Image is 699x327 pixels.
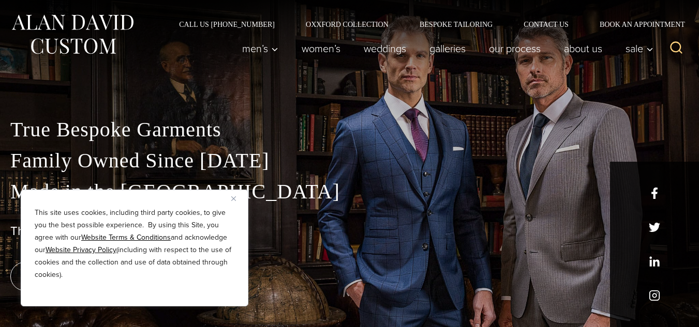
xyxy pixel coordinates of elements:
a: Book an Appointment [584,21,689,28]
a: book an appointment [10,262,155,291]
img: Alan David Custom [10,11,135,57]
a: Galleries [418,38,478,59]
a: Bespoke Tailoring [404,21,508,28]
a: Oxxford Collection [290,21,404,28]
img: Close [231,196,236,201]
span: Sale [626,43,653,54]
a: About Us [553,38,614,59]
a: Women’s [290,38,352,59]
span: Men’s [242,43,278,54]
nav: Primary Navigation [231,38,659,59]
a: weddings [352,38,418,59]
button: Close [231,192,244,205]
a: Call Us [PHONE_NUMBER] [163,21,290,28]
a: Website Privacy Policy [46,244,116,255]
button: View Search Form [664,36,689,61]
a: Website Terms & Conditions [81,232,171,243]
h1: The Best Custom Suits NYC Has to Offer [10,224,689,239]
a: Our Process [478,38,553,59]
p: True Bespoke Garments Family Owned Since [DATE] Made in the [GEOGRAPHIC_DATA] [10,114,689,207]
p: This site uses cookies, including third party cookies, to give you the best possible experience. ... [35,207,234,281]
nav: Secondary Navigation [163,21,689,28]
a: Contact Us [508,21,584,28]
